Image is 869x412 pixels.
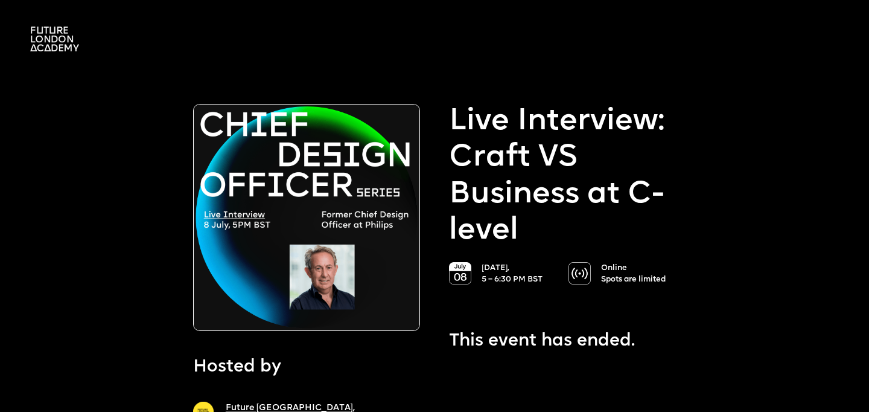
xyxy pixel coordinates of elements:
img: A logo saying in 3 lines: Future London Academy [30,27,79,51]
p: Hosted by [193,355,281,379]
p: [DATE], 5 – 6:30 PM BST [482,262,556,286]
p: Live Interview: Craft VS Business at C-level [449,104,676,250]
p: Online Spots are limited [601,262,676,286]
p: This event has ended. [449,329,635,353]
